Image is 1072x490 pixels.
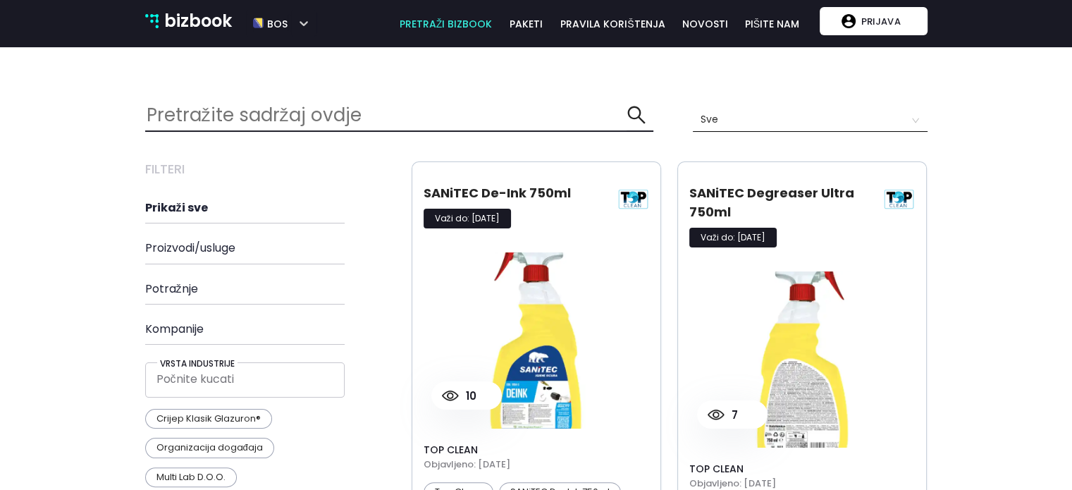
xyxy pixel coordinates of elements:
[145,409,272,429] p: Crijep Klasik Glazuron®
[674,16,737,32] a: novosti
[424,444,650,456] h4: TOP CLEAN
[501,16,551,32] a: paketi
[689,463,916,475] h4: TOP CLEAN
[145,467,237,487] p: Multi Lab D.O.O.
[145,161,395,177] h3: Filteri
[689,228,777,247] p: Važi do: [DATE]
[164,8,232,35] p: bizbook
[459,388,476,405] p: 10
[145,8,233,35] a: bizbook
[842,14,856,28] img: account logo
[424,458,650,472] h5: Objavljeno: [DATE]
[689,183,870,221] h3: SANiTEC Degreaser Ultra 750ml
[157,359,238,369] h5: Vrsta industrije
[253,12,264,35] img: bos
[145,322,395,336] h4: Kompanije
[145,438,274,458] p: Organizacija događaja
[145,241,395,255] h4: Proizvodi/usluge
[264,12,288,30] h5: bos
[424,183,605,202] h3: SANiTEC De-Ink 750ml
[145,282,395,295] h4: Potražnje
[737,16,808,32] a: pišite nam
[551,16,674,32] a: pravila korištenja
[424,252,650,429] img: product card
[725,407,738,424] p: 7
[145,201,395,214] h4: Prikaži sve
[145,100,627,130] input: Pretražite sadržaj ovdje
[390,16,502,32] a: pretraži bizbook
[627,105,646,125] span: search
[689,271,916,448] img: product card
[820,7,927,35] button: Prijava
[856,8,905,35] p: Prijava
[145,14,159,28] img: bizbook
[708,410,725,420] img: view count
[701,109,920,131] span: Sve
[424,209,511,228] p: Važi do: [DATE]
[442,391,459,401] img: view count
